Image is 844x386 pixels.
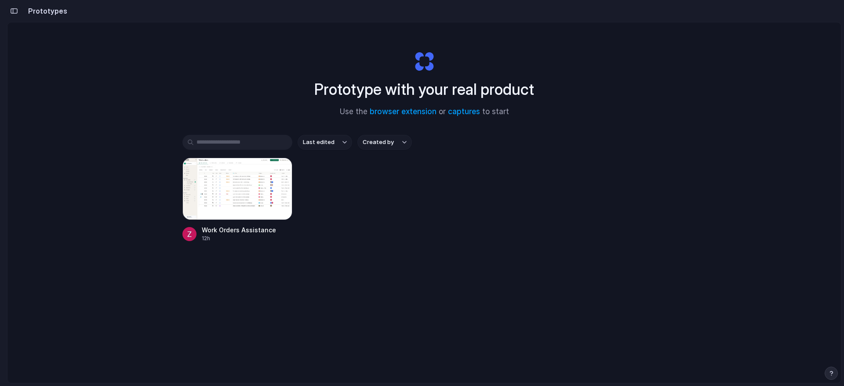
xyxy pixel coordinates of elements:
div: Work Orders Assistance [202,225,276,234]
a: captures [448,107,480,116]
span: Use the or to start [340,106,509,118]
button: Last edited [298,135,352,150]
h1: Prototype with your real product [314,78,534,101]
a: Work Orders AssistanceWork Orders Assistance12h [182,158,292,242]
div: 12h [202,234,276,242]
span: Last edited [303,138,335,147]
button: Created by [357,135,412,150]
h2: Prototypes [25,6,67,16]
a: browser extension [370,107,437,116]
span: Created by [363,138,394,147]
